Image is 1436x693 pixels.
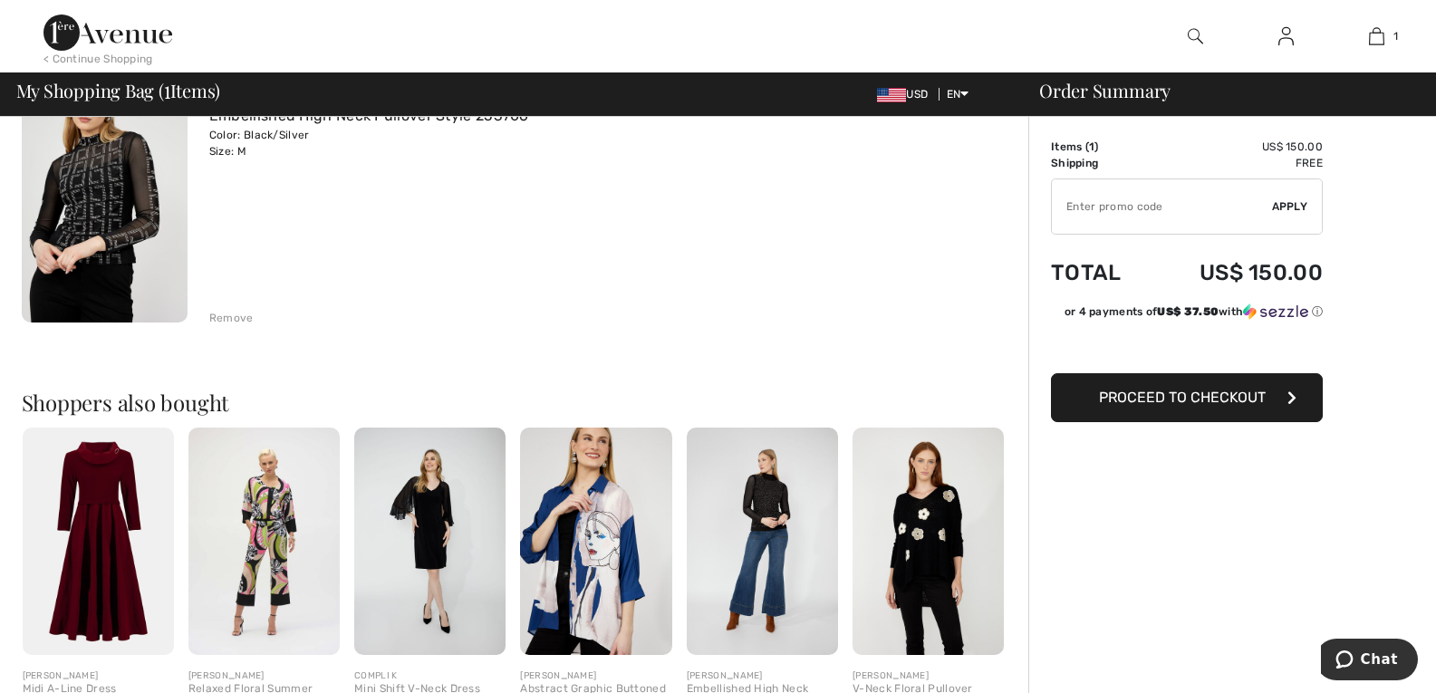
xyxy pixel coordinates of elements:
[520,669,671,683] div: [PERSON_NAME]
[1089,140,1094,153] span: 1
[22,73,188,322] img: Embellished High Neck Pullover Style 253706
[853,428,1004,655] img: V-Neck Floral Pullover Style 253872
[1065,303,1323,320] div: or 4 payments of with
[1264,25,1308,48] a: Sign In
[1051,373,1323,422] button: Proceed to Checkout
[1051,326,1323,367] iframe: PayPal-paypal
[1369,25,1384,47] img: My Bag
[1052,179,1272,234] input: Promo code
[877,88,906,102] img: US Dollar
[43,51,153,67] div: < Continue Shopping
[1157,305,1219,318] span: US$ 37.50
[1150,242,1323,303] td: US$ 150.00
[1051,303,1323,326] div: or 4 payments ofUS$ 37.50withSezzle Click to learn more about Sezzle
[1243,303,1308,320] img: Sezzle
[947,88,969,101] span: EN
[1099,389,1266,406] span: Proceed to Checkout
[23,428,174,655] img: Midi A-Line Dress Style 254207
[1188,25,1203,47] img: search the website
[1393,28,1398,44] span: 1
[188,428,340,655] img: Relaxed Floral Summer Trousers Style 252107
[520,428,671,655] img: Abstract Graphic Buttoned Top Style 253751
[209,310,254,326] div: Remove
[1051,242,1150,303] td: Total
[23,669,174,683] div: [PERSON_NAME]
[687,669,838,683] div: [PERSON_NAME]
[1321,639,1418,684] iframe: Opens a widget where you can chat to one of our agents
[354,428,506,655] img: Mini Shift V-Neck Dress Style 50159
[1017,82,1425,100] div: Order Summary
[877,88,935,101] span: USD
[354,669,506,683] div: COMPLI K
[1051,155,1150,171] td: Shipping
[1272,198,1308,215] span: Apply
[209,127,529,159] div: Color: Black/Silver Size: M
[1150,139,1323,155] td: US$ 150.00
[1278,25,1294,47] img: My Info
[43,14,172,51] img: 1ère Avenue
[853,669,1004,683] div: [PERSON_NAME]
[188,669,340,683] div: [PERSON_NAME]
[164,77,170,101] span: 1
[1332,25,1421,47] a: 1
[1150,155,1323,171] td: Free
[16,82,221,100] span: My Shopping Bag ( Items)
[687,428,838,655] img: Embellished High Neck Pullover Style 253807
[22,391,1018,413] h2: Shoppers also bought
[1051,139,1150,155] td: Items ( )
